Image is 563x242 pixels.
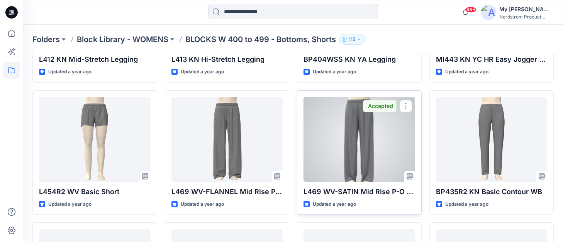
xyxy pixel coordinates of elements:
[436,97,548,182] a: BP435R2 KN Basic Contour WB
[32,34,60,45] a: Folders
[48,68,92,76] p: Updated a year ago
[481,5,496,20] img: avatar
[304,54,415,65] p: BP404WSS KN YA Legging
[39,97,151,182] a: L454R2 WV Basic Short
[304,186,415,197] p: L469 WV-SATIN Mid Rise P-O Pant
[48,200,92,208] p: Updated a year ago
[39,54,151,65] p: L412 KN Mid-Stretch Legging
[445,68,488,76] p: Updated a year ago
[313,68,356,76] p: Updated a year ago
[499,14,553,20] div: Nordstrom Product...
[185,34,336,45] p: BLOCKS W 400 to 499 - Bottoms, Shorts
[304,97,415,182] a: L469 WV-SATIN Mid Rise P-O Pant
[171,97,283,182] a: L469 WV-FLANNEL Mid Rise P-O Pant
[39,186,151,197] p: L454R2 WV Basic Short
[349,35,355,44] p: 115
[77,34,168,45] a: Block Library - WOMENS
[436,54,548,65] p: MI443 KN YC HR Easy Jogger Pant
[171,186,283,197] p: L469 WV-FLANNEL Mid Rise P-O Pant
[436,186,548,197] p: BP435R2 KN Basic Contour WB
[181,68,224,76] p: Updated a year ago
[313,200,356,208] p: Updated a year ago
[181,200,224,208] p: Updated a year ago
[465,7,477,13] span: 99+
[499,5,553,14] div: My [PERSON_NAME]
[445,200,488,208] p: Updated a year ago
[339,34,365,45] button: 115
[171,54,283,65] p: L413 KN Hi-Stretch Legging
